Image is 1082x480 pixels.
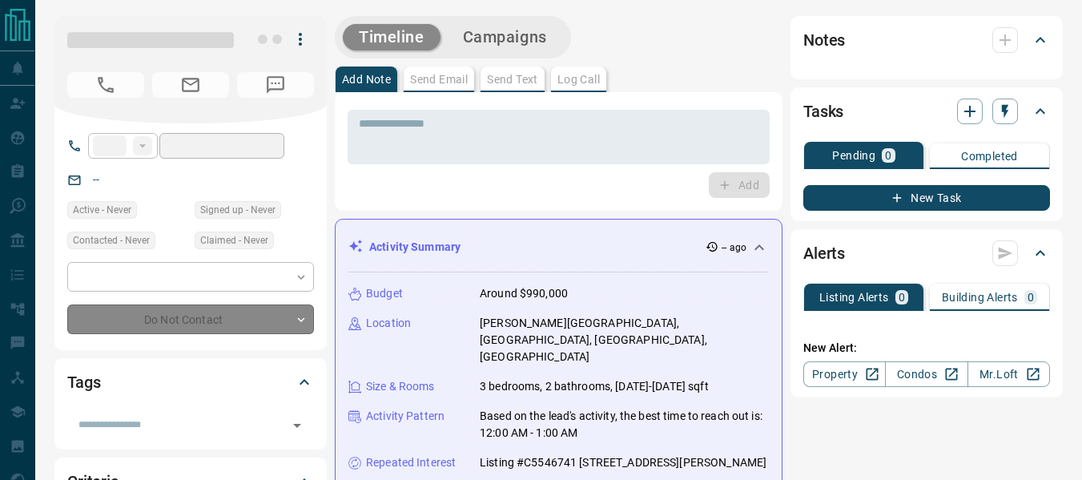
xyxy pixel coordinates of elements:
[348,232,769,262] div: Activity Summary-- ago
[366,285,403,302] p: Budget
[1028,292,1034,303] p: 0
[803,21,1050,59] div: Notes
[885,150,891,161] p: 0
[73,232,150,248] span: Contacted - Never
[819,292,889,303] p: Listing Alerts
[366,454,456,471] p: Repeated Interest
[152,72,229,98] span: No Email
[885,361,967,387] a: Condos
[480,315,769,365] p: [PERSON_NAME][GEOGRAPHIC_DATA], [GEOGRAPHIC_DATA], [GEOGRAPHIC_DATA], [GEOGRAPHIC_DATA]
[366,408,444,425] p: Activity Pattern
[369,239,461,256] p: Activity Summary
[67,72,144,98] span: No Number
[366,315,411,332] p: Location
[803,185,1050,211] button: New Task
[200,232,268,248] span: Claimed - Never
[803,361,886,387] a: Property
[480,454,766,471] p: Listing #C5546741 [STREET_ADDRESS][PERSON_NAME]
[237,72,314,98] span: No Number
[67,363,314,401] div: Tags
[93,173,99,186] a: --
[200,202,276,218] span: Signed up - Never
[480,408,769,442] p: Based on the lead's activity, the best time to reach out is: 12:00 AM - 1:00 AM
[447,24,563,50] button: Campaigns
[286,414,308,437] button: Open
[967,361,1050,387] a: Mr.Loft
[803,92,1050,131] div: Tasks
[67,305,314,334] div: Do Not Contact
[803,99,843,124] h2: Tasks
[67,369,100,395] h2: Tags
[803,240,845,266] h2: Alerts
[342,74,391,85] p: Add Note
[832,150,875,161] p: Pending
[73,202,131,218] span: Active - Never
[961,151,1018,162] p: Completed
[480,285,568,302] p: Around $990,000
[366,378,435,395] p: Size & Rooms
[803,340,1050,357] p: New Alert:
[803,27,845,53] h2: Notes
[343,24,440,50] button: Timeline
[899,292,905,303] p: 0
[942,292,1018,303] p: Building Alerts
[480,378,709,395] p: 3 bedrooms, 2 bathrooms, [DATE]-[DATE] sqft
[722,240,746,255] p: -- ago
[803,234,1050,272] div: Alerts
